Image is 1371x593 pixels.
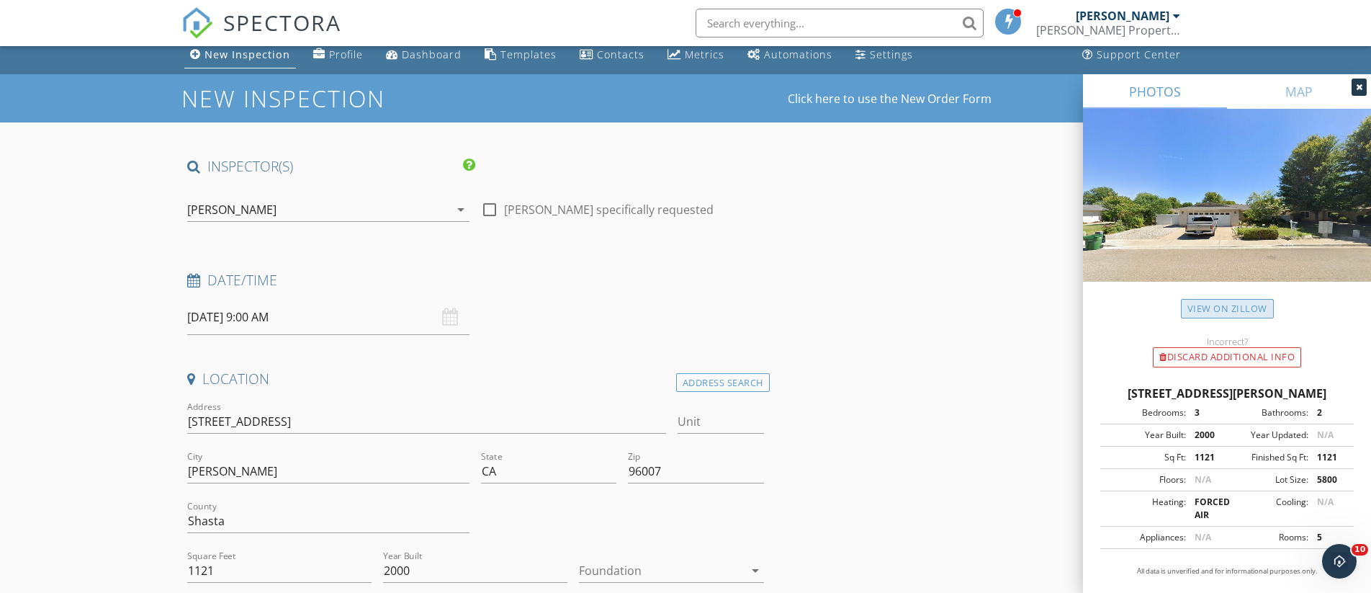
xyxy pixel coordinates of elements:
div: 2 [1308,406,1349,419]
img: The Best Home Inspection Software - Spectora [181,7,213,39]
h1: New Inspection [181,86,500,111]
span: N/A [1195,531,1211,543]
span: N/A [1317,429,1334,441]
a: Support Center [1076,42,1187,68]
div: Sq Ft: [1105,451,1186,464]
div: 1121 [1308,451,1349,464]
div: Appliances: [1105,531,1186,544]
div: Bedrooms: [1105,406,1186,419]
div: Profile [329,48,363,61]
div: 5 [1308,531,1349,544]
div: FORCED AIR [1186,496,1227,522]
h4: INSPECTOR(S) [187,157,475,176]
a: Company Profile [307,42,369,68]
div: Year Built: [1105,429,1186,442]
a: Dashboard [380,42,467,68]
iframe: Intercom live chat [1322,544,1357,579]
p: All data is unverified and for informational purposes only. [1100,566,1354,576]
a: MAP [1227,74,1371,109]
div: Lot Size: [1227,473,1308,486]
span: N/A [1317,496,1334,508]
span: SPECTORA [223,7,341,37]
div: Metrics [685,48,724,61]
a: Templates [479,42,562,68]
h4: Date/Time [187,271,764,290]
a: New Inspection [184,42,296,68]
a: View on Zillow [1181,299,1274,318]
div: 5800 [1308,473,1349,486]
span: 10 [1352,544,1368,556]
a: Automations (Basic) [742,42,838,68]
div: Automations [764,48,832,61]
div: Finished Sq Ft: [1227,451,1308,464]
a: Settings [850,42,919,68]
a: Contacts [574,42,650,68]
div: Robertson Property Inspections [1036,23,1180,37]
div: Rooms: [1227,531,1308,544]
label: [PERSON_NAME] specifically requested [504,202,714,217]
i: arrow_drop_down [747,562,764,579]
span: N/A [1195,473,1211,486]
div: Settings [870,48,913,61]
div: Year Updated: [1227,429,1308,442]
div: [STREET_ADDRESS][PERSON_NAME] [1100,385,1354,402]
div: 2000 [1186,429,1227,442]
input: Search everything... [696,9,984,37]
div: 3 [1186,406,1227,419]
i: arrow_drop_down [452,201,469,218]
img: streetview [1083,109,1371,316]
div: Dashboard [402,48,462,61]
div: Discard Additional info [1153,347,1301,367]
div: [PERSON_NAME] [1076,9,1169,23]
div: Contacts [597,48,644,61]
a: Click here to use the New Order Form [788,93,992,104]
div: Cooling: [1227,496,1308,522]
div: [PERSON_NAME] [187,203,277,216]
a: SPECTORA [181,19,341,50]
div: Bathrooms: [1227,406,1308,419]
a: Metrics [662,42,730,68]
div: Support Center [1097,48,1181,61]
div: Heating: [1105,496,1186,522]
div: 1121 [1186,451,1227,464]
a: PHOTOS [1083,74,1227,109]
div: Address Search [676,373,770,393]
div: Templates [500,48,557,61]
input: Select date [187,300,469,335]
div: Floors: [1105,473,1186,486]
h4: Location [187,370,764,388]
div: New Inspection [204,48,290,61]
div: Incorrect? [1083,336,1371,347]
